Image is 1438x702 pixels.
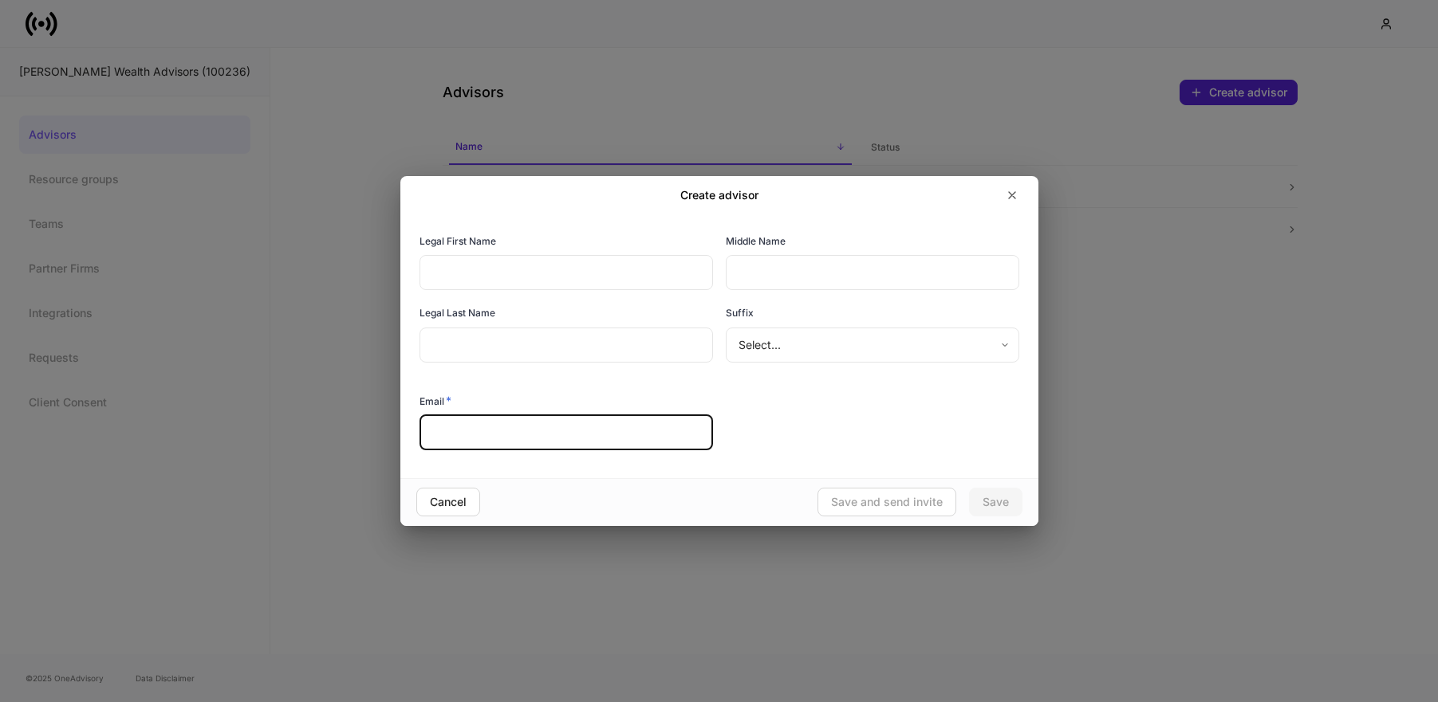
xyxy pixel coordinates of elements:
[726,233,786,249] h6: Middle Name
[420,233,496,249] h6: Legal First Name
[420,305,495,320] h6: Legal Last Name
[726,327,1018,363] div: Select...
[416,488,480,516] button: Cancel
[680,187,758,203] h2: Create advisor
[430,496,467,508] div: Cancel
[726,305,754,320] h6: Suffix
[420,393,451,409] h6: Email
